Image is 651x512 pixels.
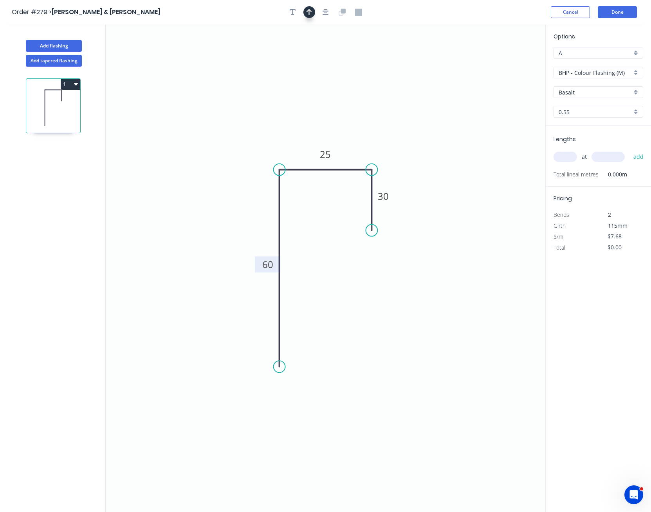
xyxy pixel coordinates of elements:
button: Add tapered flashing [26,55,82,67]
span: 0.000m [599,169,627,180]
button: Done [598,6,637,18]
span: Total [554,244,565,251]
span: Bends [554,211,569,218]
button: 1 [61,79,80,90]
span: Total lineal metres [554,169,599,180]
span: $/m [554,233,563,240]
span: Options [554,33,575,40]
span: [PERSON_NAME] & [PERSON_NAME] [52,7,160,16]
tspan: 60 [262,258,273,271]
input: Colour [559,88,632,96]
span: Pricing [554,194,572,202]
span: Girth [554,222,566,229]
tspan: 25 [320,148,331,161]
span: at [582,151,587,162]
span: 2 [608,211,611,218]
button: add [629,150,648,163]
iframe: Intercom live chat [624,485,643,504]
button: Add flashing [26,40,82,52]
input: Thickness [559,108,632,116]
input: Price level [559,49,632,57]
span: 115mm [608,222,628,229]
button: Cancel [551,6,590,18]
span: Order #279 > [12,7,52,16]
tspan: 30 [378,190,389,203]
span: Lengths [554,135,576,143]
svg: 0 [106,24,545,512]
input: Material [559,69,632,77]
